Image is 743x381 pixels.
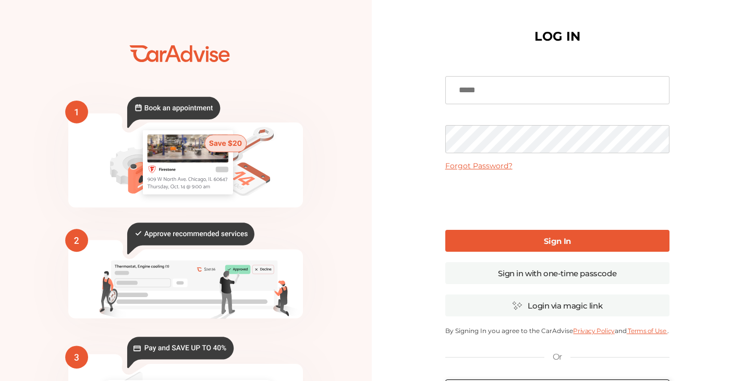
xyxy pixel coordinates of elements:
[478,179,637,219] iframe: reCAPTCHA
[512,301,522,311] img: magic_icon.32c66aac.svg
[445,230,669,252] a: Sign In
[445,294,669,316] a: Login via magic link
[573,327,614,335] a: Privacy Policy
[445,161,513,170] a: Forgot Password?
[445,327,669,335] p: By Signing In you agree to the CarAdvise and .
[627,327,667,335] a: Terms of Use
[544,236,571,246] b: Sign In
[534,31,580,42] h1: LOG IN
[553,351,562,363] p: Or
[445,262,669,284] a: Sign in with one-time passcode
